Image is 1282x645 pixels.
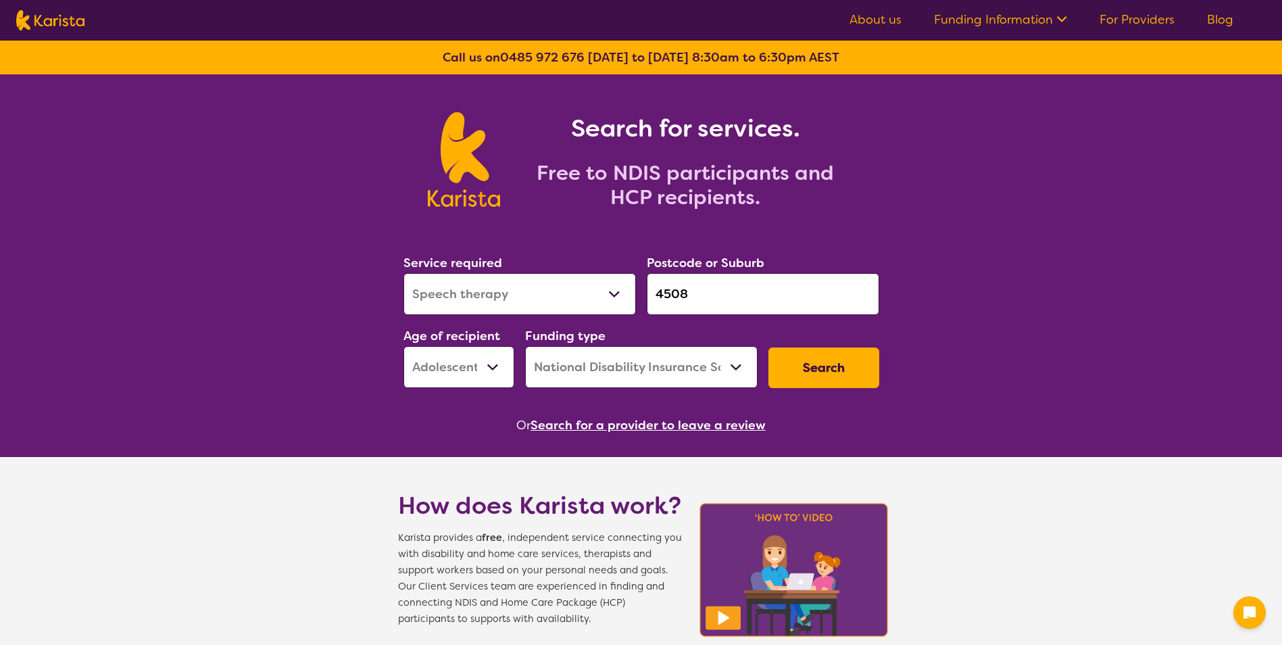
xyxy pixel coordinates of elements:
a: For Providers [1100,11,1175,28]
label: Service required [403,255,502,271]
h1: How does Karista work? [398,489,682,522]
img: Karista logo [16,10,84,30]
button: Search [768,348,879,388]
span: Or [516,415,531,435]
a: Blog [1207,11,1233,28]
b: free [482,531,502,544]
a: 0485 972 676 [500,49,585,66]
label: Postcode or Suburb [647,255,764,271]
label: Age of recipient [403,328,500,344]
button: Search for a provider to leave a review [531,415,766,435]
a: Funding Information [934,11,1067,28]
img: Karista video [695,499,893,641]
label: Funding type [525,328,606,344]
span: Karista provides a , independent service connecting you with disability and home care services, t... [398,530,682,627]
h1: Search for services. [516,112,854,145]
b: Call us on [DATE] to [DATE] 8:30am to 6:30pm AEST [443,49,839,66]
h2: Free to NDIS participants and HCP recipients. [516,161,854,210]
input: Type [647,273,879,315]
a: About us [849,11,902,28]
img: Karista logo [428,112,500,207]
